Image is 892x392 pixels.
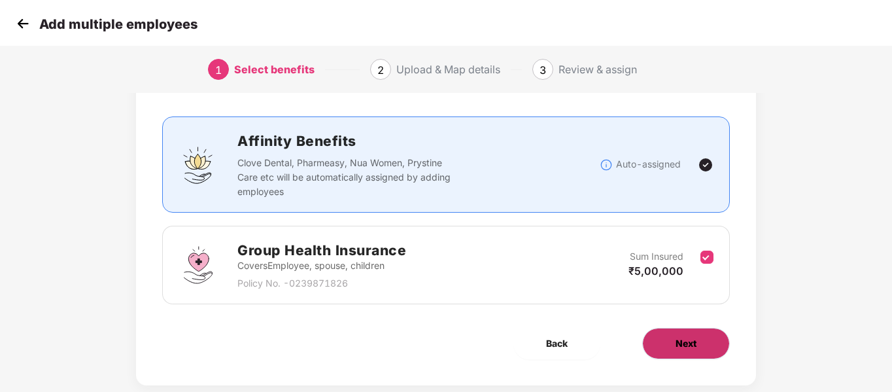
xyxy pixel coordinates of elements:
[616,157,681,171] p: Auto-assigned
[237,130,599,152] h2: Affinity Benefits
[179,145,218,185] img: svg+xml;base64,PHN2ZyBpZD0iQWZmaW5pdHlfQmVuZWZpdHMiIGRhdGEtbmFtZT0iQWZmaW5pdHkgQmVuZWZpdHMiIHhtbG...
[237,156,455,199] p: Clove Dental, Pharmeasy, Nua Women, Prystine Care etc will be automatically assigned by adding em...
[237,240,406,261] h2: Group Health Insurance
[237,276,406,291] p: Policy No. - 0239871826
[558,59,637,80] div: Review & assign
[628,264,683,277] span: ₹5,00,000
[676,336,696,351] span: Next
[630,249,683,264] p: Sum Insured
[234,59,315,80] div: Select benefits
[13,14,33,33] img: svg+xml;base64,PHN2ZyB4bWxucz0iaHR0cDovL3d3dy53My5vcmcvMjAwMC9zdmciIHdpZHRoPSIzMCIgaGVpZ2h0PSIzMC...
[513,328,600,359] button: Back
[237,258,406,273] p: Covers Employee, spouse, children
[39,16,197,32] p: Add multiple employees
[698,157,713,173] img: svg+xml;base64,PHN2ZyBpZD0iVGljay0yNHgyNCIgeG1sbnM9Imh0dHA6Ly93d3cudzMub3JnLzIwMDAvc3ZnIiB3aWR0aD...
[396,59,500,80] div: Upload & Map details
[540,63,546,77] span: 3
[642,328,730,359] button: Next
[215,63,222,77] span: 1
[546,336,568,351] span: Back
[377,63,384,77] span: 2
[600,158,613,171] img: svg+xml;base64,PHN2ZyBpZD0iSW5mb18tXzMyeDMyIiBkYXRhLW5hbWU9IkluZm8gLSAzMngzMiIgeG1sbnM9Imh0dHA6Ly...
[179,245,218,285] img: svg+xml;base64,PHN2ZyBpZD0iR3JvdXBfSGVhbHRoX0luc3VyYW5jZSIgZGF0YS1uYW1lPSJHcm91cCBIZWFsdGggSW5zdX...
